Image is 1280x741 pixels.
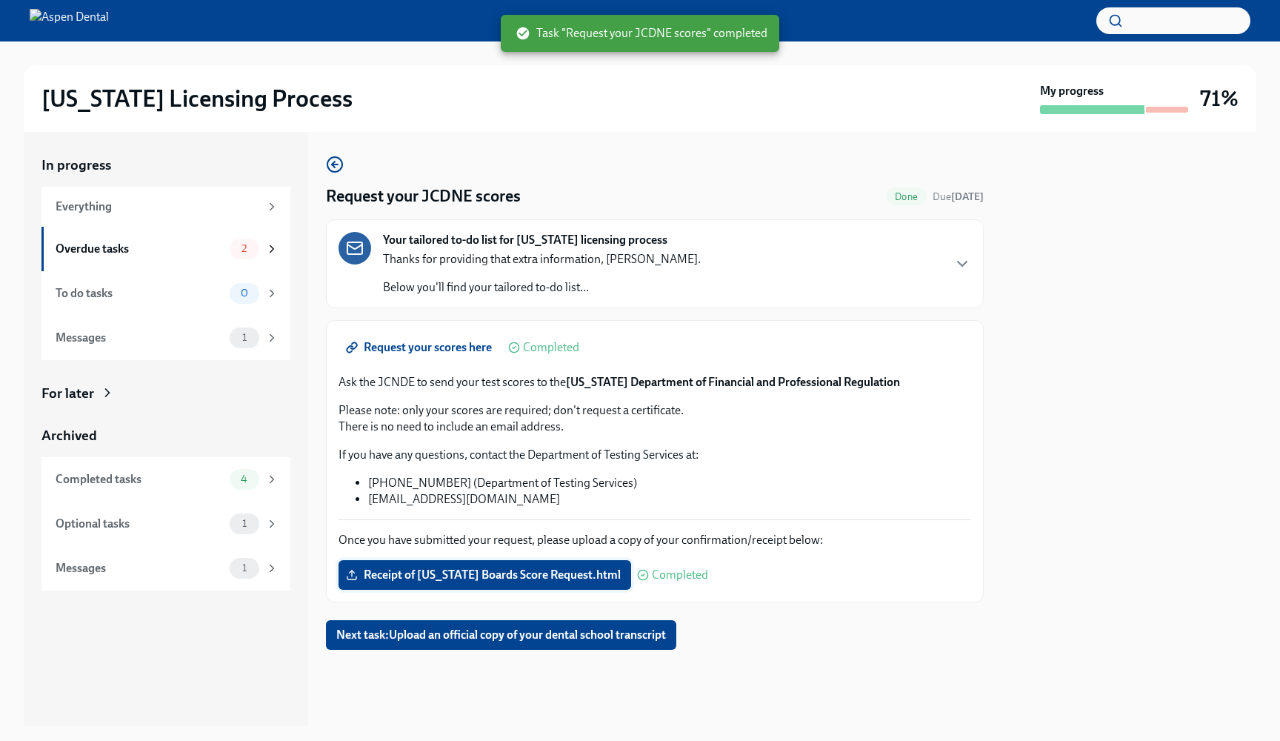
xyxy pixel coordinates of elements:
span: Request your scores here [349,340,492,355]
p: Please note: only your scores are required; don't request a certificate. There is no need to incl... [339,402,971,435]
strong: Your tailored to-do list for [US_STATE] licensing process [383,232,667,248]
span: Completed [652,569,708,581]
span: 4 [232,473,256,485]
a: Completed tasks4 [41,457,290,502]
label: Receipt of [US_STATE] Boards Score Request.html [339,560,631,590]
div: For later [41,384,94,403]
span: Due [933,190,984,203]
a: To do tasks0 [41,271,290,316]
span: Task "Request your JCDNE scores" completed [516,25,767,41]
span: 0 [232,288,257,299]
a: Optional tasks1 [41,502,290,546]
p: If you have any questions, contact the Department of Testing Services at: [339,447,971,463]
span: 2 [233,243,256,254]
a: Everything [41,187,290,227]
span: Next task : Upload an official copy of your dental school transcript [336,628,666,642]
div: To do tasks [56,285,224,302]
a: Request your scores here [339,333,502,362]
span: 1 [233,562,256,574]
li: [PHONE_NUMBER] (Department of Testing Services) [368,475,971,491]
h3: 71% [1200,85,1239,112]
div: Optional tasks [56,516,224,532]
span: Done [886,191,927,202]
a: For later [41,384,290,403]
p: Once you have submitted your request, please upload a copy of your confirmation/receipt below: [339,532,971,548]
span: Completed [523,342,579,353]
a: Messages1 [41,316,290,360]
div: Messages [56,560,224,576]
p: Ask the JCNDE to send your test scores to the [339,374,971,391]
button: Next task:Upload an official copy of your dental school transcript [326,620,676,650]
strong: [US_STATE] Department of Financial and Professional Regulation [566,375,900,389]
img: Aspen Dental [30,9,109,33]
a: Archived [41,426,290,445]
p: Thanks for providing that extra information, [PERSON_NAME]. [383,251,701,268]
strong: [DATE] [951,190,984,203]
li: [EMAIL_ADDRESS][DOMAIN_NAME] [368,491,971,508]
span: 1 [233,518,256,529]
div: Overdue tasks [56,241,224,257]
strong: My progress [1040,83,1104,99]
span: Receipt of [US_STATE] Boards Score Request.html [349,568,621,582]
h2: [US_STATE] Licensing Process [41,84,353,113]
span: August 6th, 2025 10:00 [933,190,984,204]
p: Below you'll find your tailored to-do list... [383,279,701,296]
a: Messages1 [41,546,290,591]
a: Overdue tasks2 [41,227,290,271]
div: Messages [56,330,224,346]
div: Everything [56,199,259,215]
div: Completed tasks [56,471,224,488]
a: In progress [41,156,290,175]
span: 1 [233,332,256,343]
h4: Request your JCDNE scores [326,185,521,207]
